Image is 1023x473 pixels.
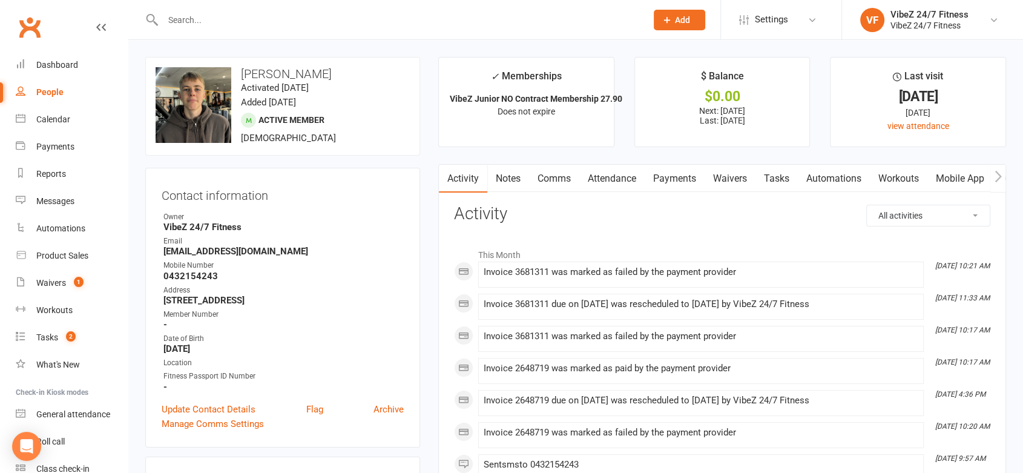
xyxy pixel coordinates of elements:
div: Email [163,236,404,247]
a: Attendance [579,165,645,193]
div: Invoice 3681311 was marked as failed by the payment provider [484,331,918,342]
a: Workouts [870,165,927,193]
i: [DATE] 10:17 AM [935,358,990,366]
i: ✓ [491,71,499,82]
a: Activity [439,165,487,193]
strong: [STREET_ADDRESS] [163,295,404,306]
a: Roll call [16,428,128,455]
div: Automations [36,223,85,233]
i: [DATE] 4:36 PM [935,390,985,399]
span: Active member [258,115,324,125]
time: Activated [DATE] [241,82,309,93]
span: 2 [66,331,76,342]
div: Dashboard [36,60,78,70]
p: Next: [DATE] Last: [DATE] [646,106,799,125]
h3: [PERSON_NAME] [156,67,410,81]
div: Location [163,357,404,369]
span: [DEMOGRAPHIC_DATA] [241,133,336,144]
a: Manage Comms Settings [162,417,264,431]
div: VibeZ 24/7 Fitness [890,9,969,20]
div: Roll call [36,437,65,446]
div: VibeZ 24/7 Fitness [890,20,969,31]
span: 1 [74,277,84,287]
button: Add [654,10,705,30]
div: Owner [163,211,404,223]
div: Memberships [491,68,562,91]
div: Tasks [36,332,58,342]
span: Add [675,15,690,25]
a: Waivers 1 [16,270,128,297]
a: Notes [487,165,529,193]
div: Messages [36,196,74,206]
a: General attendance kiosk mode [16,401,128,428]
a: Product Sales [16,242,128,270]
strong: - [163,382,404,392]
a: People [16,79,128,106]
div: VF [860,8,884,32]
a: Update Contact Details [162,402,255,417]
a: Tasks 2 [16,324,128,351]
div: Waivers [36,278,66,288]
i: [DATE] 9:57 AM [935,454,985,463]
a: Mobile App [927,165,993,193]
a: Reports [16,160,128,188]
span: Settings [755,6,788,33]
a: Payments [16,133,128,160]
div: Member Number [163,309,404,320]
a: Calendar [16,106,128,133]
a: Clubworx [15,12,45,42]
strong: VibeZ 24/7 Fitness [163,222,404,233]
img: image1715749320.png [156,67,231,143]
div: What's New [36,360,80,369]
span: Sent sms to 0432154243 [484,459,579,470]
a: Automations [16,215,128,242]
div: Mobile Number [163,260,404,271]
div: Payments [36,142,74,151]
div: Last visit [893,68,943,90]
div: Invoice 2648719 was marked as paid by the payment provider [484,363,918,374]
div: Fitness Passport ID Number [163,371,404,382]
h3: Activity [454,205,990,223]
input: Search... [159,12,638,28]
strong: - [163,319,404,330]
div: Workouts [36,305,73,315]
a: Waivers [705,165,755,193]
div: [DATE] [841,106,995,119]
a: Tasks [755,165,798,193]
li: This Month [454,242,990,262]
i: [DATE] 10:17 AM [935,326,990,334]
div: $ Balance [700,68,743,90]
a: What's New [16,351,128,379]
div: Date of Birth [163,333,404,345]
a: Messages [16,188,128,215]
div: Calendar [36,114,70,124]
a: Workouts [16,297,128,324]
div: Product Sales [36,251,88,260]
a: Payments [645,165,705,193]
div: Address [163,285,404,296]
div: Invoice 3681311 was marked as failed by the payment provider [484,267,918,277]
i: [DATE] 10:21 AM [935,262,990,270]
div: Reports [36,169,66,179]
i: [DATE] 10:20 AM [935,422,990,431]
time: Added [DATE] [241,97,296,108]
a: Comms [529,165,579,193]
div: [DATE] [841,90,995,103]
a: Flag [306,402,323,417]
strong: [EMAIL_ADDRESS][DOMAIN_NAME] [163,246,404,257]
span: Does not expire [498,107,555,116]
div: Invoice 3681311 due on [DATE] was rescheduled to [DATE] by VibeZ 24/7 Fitness [484,299,918,309]
a: Dashboard [16,51,128,79]
div: Open Intercom Messenger [12,432,41,461]
a: view attendance [887,121,949,131]
h3: Contact information [162,184,404,202]
div: Invoice 2648719 due on [DATE] was rescheduled to [DATE] by VibeZ 24/7 Fitness [484,395,918,406]
div: Invoice 2648719 was marked as failed by the payment provider [484,428,918,438]
strong: [DATE] [163,343,404,354]
div: General attendance [36,409,110,419]
i: [DATE] 11:33 AM [935,294,990,302]
a: Automations [798,165,870,193]
a: Archive [373,402,404,417]
strong: 0432154243 [163,271,404,282]
div: People [36,87,64,97]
